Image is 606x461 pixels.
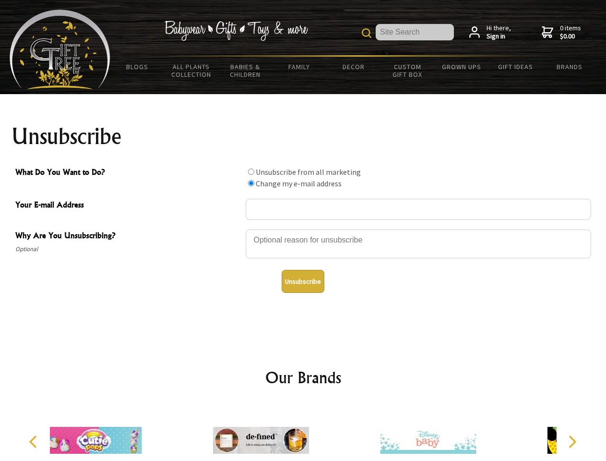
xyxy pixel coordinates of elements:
[12,125,595,148] h1: Unsubscribe
[542,24,581,41] a: 0 items$0.00
[543,57,597,77] a: Brands
[248,169,254,175] input: What Do You Want to Do?
[362,28,371,38] img: product search
[24,431,45,452] button: Previous
[15,199,241,213] span: Your E-mail Address
[10,10,110,89] img: Babyware - Gifts - Toys and more...
[487,24,511,41] span: Hi there,
[487,32,511,41] strong: Sign in
[15,243,241,255] span: Optional
[380,57,435,85] a: Custom Gift Box
[488,57,543,77] a: Gift Ideas
[282,270,324,293] button: Unsubscribe
[248,180,254,186] input: What Do You Want to Do?
[560,32,581,41] strong: $0.00
[165,57,219,85] a: All Plants Collection
[246,230,591,258] textarea: Why Are You Unsubscribing?
[15,230,241,243] span: Why Are You Unsubscribing?
[110,57,165,77] a: BLOGS
[19,366,587,389] h2: Our Brands
[164,21,308,41] img: Babywear - Gifts - Toys & more
[434,57,488,77] a: Grown Ups
[218,57,273,85] a: Babies & Children
[256,167,361,177] label: Unsubscribe from all marketing
[376,24,454,40] input: Site Search
[469,24,511,41] a: Hi there,Sign in
[273,57,327,77] a: Family
[256,179,342,188] label: Change my e-mail address
[561,431,582,452] button: Next
[15,166,241,180] span: What Do You Want to Do?
[560,24,581,41] span: 0 items
[246,199,591,220] input: Your E-mail Address
[326,57,380,77] a: Decor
